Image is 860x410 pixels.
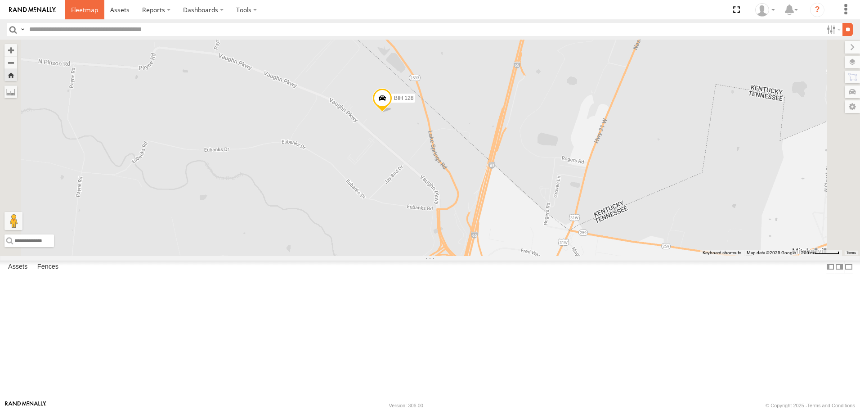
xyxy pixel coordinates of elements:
button: Zoom Home [4,69,17,81]
button: Drag Pegman onto the map to open Street View [4,212,22,230]
a: Terms and Conditions [807,403,855,408]
a: Visit our Website [5,401,46,410]
span: BIH 128 [394,95,413,101]
label: Assets [4,261,32,274]
label: Search Query [19,23,26,36]
label: Dock Summary Table to the Left [826,261,835,274]
span: 200 m [801,250,814,255]
label: Measure [4,86,17,98]
button: Keyboard shortcuts [703,250,741,256]
div: Nele . [752,3,778,17]
button: Map Scale: 200 m per 52 pixels [798,250,842,256]
label: Fences [33,261,63,274]
div: Version: 306.00 [389,403,423,408]
label: Hide Summary Table [844,261,853,274]
label: Search Filter Options [823,23,842,36]
button: Zoom in [4,44,17,56]
span: Map data ©2025 Google [747,250,796,255]
a: Terms (opens in new tab) [847,251,856,254]
img: rand-logo.svg [9,7,56,13]
label: Map Settings [845,100,860,113]
button: Zoom out [4,56,17,69]
i: ? [810,3,824,17]
label: Dock Summary Table to the Right [835,261,844,274]
div: © Copyright 2025 - [766,403,855,408]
